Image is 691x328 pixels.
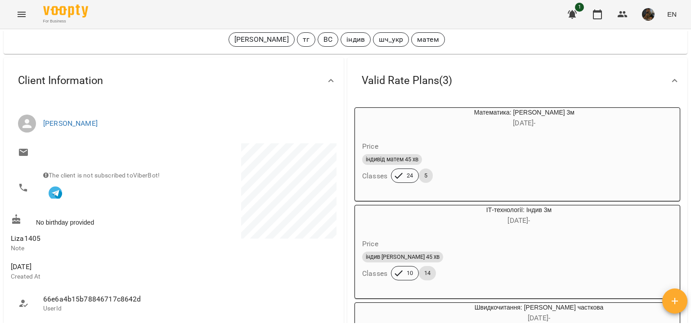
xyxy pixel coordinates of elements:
div: Математика: Індив 3м [355,108,398,129]
span: Liza1405 [11,234,40,243]
p: тг [303,34,310,45]
div: індив [341,32,371,47]
span: [DATE] - [528,314,550,322]
span: індивід матем 45 хв [362,155,422,164]
div: ІТ-технології: Індив 3м [398,205,640,227]
p: шч_укр [379,34,403,45]
span: [DATE] - [507,216,530,225]
p: матем [417,34,439,45]
div: матем [411,32,445,47]
span: 66e6a4b15b78846717c8642d [43,294,165,305]
p: Created At [11,272,172,281]
button: In touch with VooptyBot [43,180,67,204]
p: UserId [43,304,165,313]
div: Математика: [PERSON_NAME] 3м [398,108,651,129]
div: Швидкочитання: [PERSON_NAME] часткова [398,303,680,324]
a: [PERSON_NAME] [43,119,98,128]
div: Швидкочитання: Індив часткова [355,303,398,324]
button: Menu [11,4,32,25]
h6: Price [362,238,378,250]
span: 1 [575,3,584,12]
p: індив [346,34,365,45]
span: індив [PERSON_NAME] 45 хв [362,253,443,261]
span: [DATE] [11,262,172,272]
p: Note [11,244,172,253]
button: Математика: [PERSON_NAME] 3м[DATE]- Priceіндивід матем 45 хвClasses245 [355,108,651,194]
img: 38836d50468c905d322a6b1b27ef4d16.jpg [642,8,655,21]
h6: Classes [362,267,387,280]
p: ВС [323,34,332,45]
button: EN [664,6,680,22]
span: 5 [419,172,433,180]
span: [DATE] - [513,119,535,127]
span: Valid Rate Plans ( 3 ) [362,74,452,88]
span: 14 [419,269,436,277]
div: [PERSON_NAME] [229,32,295,47]
p: [PERSON_NAME] [234,34,289,45]
span: Client Information [18,74,103,88]
div: шч_укр [373,32,409,47]
span: EN [667,9,677,19]
div: Valid Rate Plans(3) [347,58,687,104]
img: Telegram [49,186,62,200]
img: Voopty Logo [43,4,88,18]
span: For Business [43,18,88,24]
h6: Classes [362,170,387,182]
div: Client Information [4,58,344,104]
button: ІТ-технології: Індив 3м[DATE]- Priceіндив [PERSON_NAME] 45 хвClasses1014 [355,205,640,291]
div: ВС [318,32,338,47]
span: 10 [401,269,418,277]
div: No birthday provided [9,212,174,229]
h6: Price [362,140,378,153]
span: The client is not subscribed to ViberBot! [43,172,160,179]
span: 24 [401,172,418,180]
div: тг [297,32,315,47]
div: ІТ-технології: Індив 3м [355,205,398,227]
